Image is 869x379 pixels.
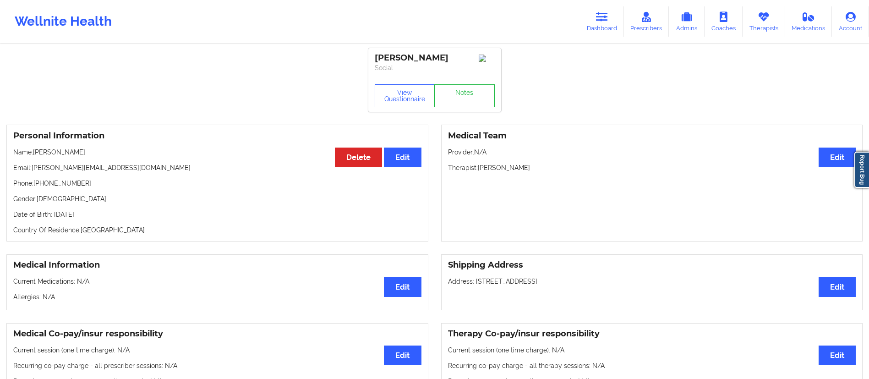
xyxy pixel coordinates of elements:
[448,346,856,355] p: Current session (one time charge): N/A
[669,6,705,37] a: Admins
[819,346,856,365] button: Edit
[448,163,856,172] p: Therapist: [PERSON_NAME]
[819,277,856,297] button: Edit
[448,148,856,157] p: Provider: N/A
[13,292,421,302] p: Allergies: N/A
[448,329,856,339] h3: Therapy Co-pay/insur responsibility
[854,152,869,188] a: Report Bug
[448,361,856,370] p: Recurring co-pay charge - all therapy sessions : N/A
[13,194,421,203] p: Gender: [DEMOGRAPHIC_DATA]
[13,163,421,172] p: Email: [PERSON_NAME][EMAIL_ADDRESS][DOMAIN_NAME]
[13,210,421,219] p: Date of Birth: [DATE]
[335,148,382,167] button: Delete
[13,361,421,370] p: Recurring co-pay charge - all prescriber sessions : N/A
[13,148,421,157] p: Name: [PERSON_NAME]
[448,131,856,141] h3: Medical Team
[624,6,669,37] a: Prescribers
[448,260,856,270] h3: Shipping Address
[448,277,856,286] p: Address: [STREET_ADDRESS]
[13,346,421,355] p: Current session (one time charge): N/A
[785,6,832,37] a: Medications
[375,53,495,63] div: [PERSON_NAME]
[819,148,856,167] button: Edit
[743,6,785,37] a: Therapists
[705,6,743,37] a: Coaches
[434,84,495,107] a: Notes
[384,346,421,365] button: Edit
[375,63,495,72] p: Social
[13,225,421,235] p: Country Of Residence: [GEOGRAPHIC_DATA]
[13,277,421,286] p: Current Medications: N/A
[375,84,435,107] button: View Questionnaire
[580,6,624,37] a: Dashboard
[479,55,495,62] img: Image%2Fplaceholer-image.png
[13,329,421,339] h3: Medical Co-pay/insur responsibility
[832,6,869,37] a: Account
[384,148,421,167] button: Edit
[384,277,421,297] button: Edit
[13,179,421,188] p: Phone: [PHONE_NUMBER]
[13,260,421,270] h3: Medical Information
[13,131,421,141] h3: Personal Information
